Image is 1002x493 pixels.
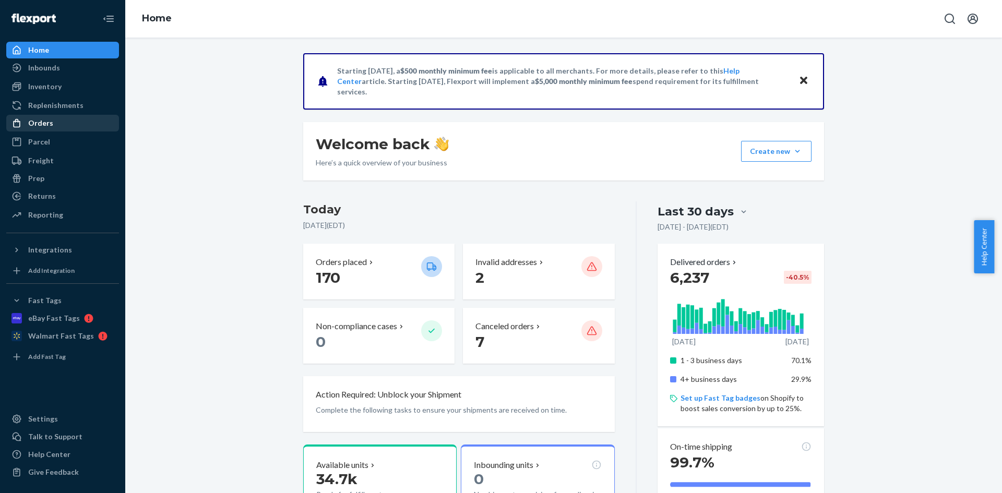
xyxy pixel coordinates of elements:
[797,74,810,89] button: Close
[6,59,119,76] a: Inbounds
[303,220,615,231] p: [DATE] ( EDT )
[98,8,119,29] button: Close Navigation
[670,269,709,286] span: 6,237
[681,393,760,402] a: Set up Fast Tag badges
[400,66,492,75] span: $500 monthly minimum fee
[741,141,812,162] button: Create new
[316,470,357,488] span: 34.7k
[28,210,63,220] div: Reporting
[28,45,49,55] div: Home
[785,336,809,347] p: [DATE]
[463,244,614,299] button: Invalid addresses 2
[474,459,533,471] p: Inbounding units
[6,134,119,150] a: Parcel
[316,256,367,268] p: Orders placed
[28,331,94,341] div: Walmart Fast Tags
[316,135,449,153] h1: Welcome back
[316,333,326,351] span: 0
[28,266,75,275] div: Add Integration
[316,405,602,415] p: Complete the following tasks to ensure your shipments are received on time.
[475,269,484,286] span: 2
[28,173,44,184] div: Prep
[28,449,70,460] div: Help Center
[535,77,633,86] span: $5,000 monthly minimum fee
[28,63,60,73] div: Inbounds
[337,66,789,97] p: Starting [DATE], a is applicable to all merchants. For more details, please refer to this article...
[658,203,734,220] div: Last 30 days
[28,313,80,323] div: eBay Fast Tags
[6,411,119,427] a: Settings
[6,262,119,279] a: Add Integration
[791,375,812,383] span: 29.9%
[28,245,72,255] div: Integrations
[6,188,119,205] a: Returns
[6,348,119,365] a: Add Fast Tag
[28,467,79,477] div: Give Feedback
[6,328,119,344] a: Walmart Fast Tags
[681,374,783,384] p: 4+ business days
[28,431,82,442] div: Talk to Support
[6,115,119,131] a: Orders
[658,222,729,232] p: [DATE] - [DATE] ( EDT )
[6,207,119,223] a: Reporting
[134,4,180,34] ol: breadcrumbs
[6,97,119,114] a: Replenishments
[6,170,119,187] a: Prep
[6,242,119,258] button: Integrations
[28,295,62,306] div: Fast Tags
[672,336,696,347] p: [DATE]
[316,320,397,332] p: Non-compliance cases
[28,81,62,92] div: Inventory
[974,220,994,273] button: Help Center
[6,310,119,327] a: eBay Fast Tags
[670,256,738,268] button: Delivered orders
[6,464,119,480] button: Give Feedback
[791,356,812,365] span: 70.1%
[28,414,58,424] div: Settings
[303,308,455,364] button: Non-compliance cases 0
[784,271,812,284] div: -40.5 %
[316,158,449,168] p: Here’s a quick overview of your business
[6,152,119,169] a: Freight
[6,428,119,445] a: Talk to Support
[28,352,66,361] div: Add Fast Tag
[6,42,119,58] a: Home
[681,355,783,366] p: 1 - 3 business days
[303,201,615,218] h3: Today
[6,78,119,95] a: Inventory
[28,191,56,201] div: Returns
[6,446,119,463] a: Help Center
[28,137,50,147] div: Parcel
[142,13,172,24] a: Home
[939,8,960,29] button: Open Search Box
[316,269,340,286] span: 170
[670,453,714,471] span: 99.7%
[463,308,614,364] button: Canceled orders 7
[316,459,368,471] p: Available units
[434,137,449,151] img: hand-wave emoji
[475,333,484,351] span: 7
[11,14,56,24] img: Flexport logo
[28,118,53,128] div: Orders
[681,393,812,414] p: on Shopify to boost sales conversion by up to 25%.
[6,292,119,309] button: Fast Tags
[28,155,54,166] div: Freight
[28,100,83,111] div: Replenishments
[316,389,461,401] p: Action Required: Unblock your Shipment
[670,441,732,453] p: On-time shipping
[475,256,537,268] p: Invalid addresses
[475,320,534,332] p: Canceled orders
[962,8,983,29] button: Open account menu
[474,470,484,488] span: 0
[303,244,455,299] button: Orders placed 170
